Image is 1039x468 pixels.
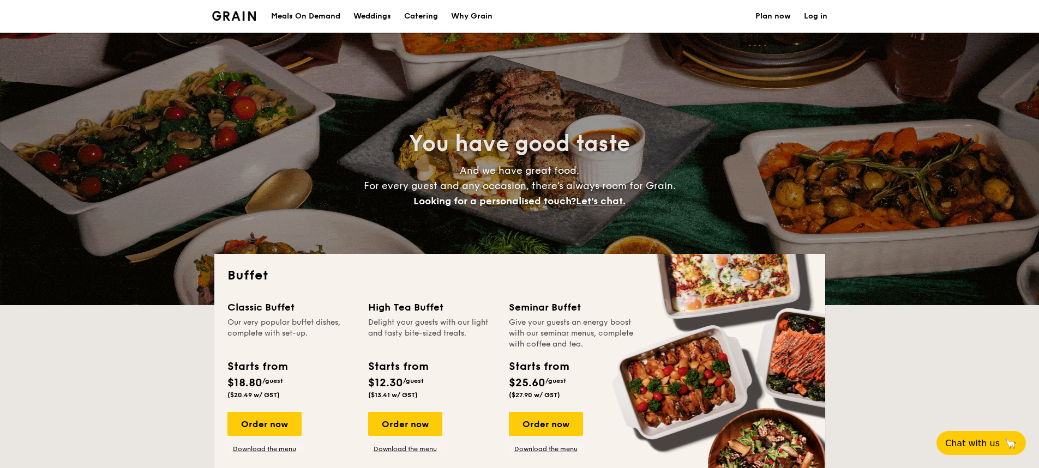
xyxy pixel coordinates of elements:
h2: Buffet [227,267,812,284]
span: $25.60 [509,376,545,390]
button: Chat with us🦙 [936,431,1026,455]
div: Starts from [227,358,287,375]
span: Looking for a personalised touch? [413,195,576,207]
span: ($13.41 w/ GST) [368,391,418,399]
div: Starts from [509,358,568,375]
a: Logotype [212,11,256,21]
div: Starts from [368,358,428,375]
span: Chat with us [945,438,1000,448]
span: 🦙 [1004,437,1017,449]
div: Order now [227,412,302,436]
span: ($20.49 w/ GST) [227,391,280,399]
span: ($27.90 w/ GST) [509,391,560,399]
img: Grain [212,11,256,21]
div: Give your guests an energy boost with our seminar menus, complete with coffee and tea. [509,317,636,350]
div: Our very popular buffet dishes, complete with set-up. [227,317,355,350]
a: Download the menu [509,445,583,453]
span: You have good taste [409,131,630,157]
div: Classic Buffet [227,300,355,315]
span: And we have great food. For every guest and any occasion, there’s always room for Grain. [364,165,676,207]
span: /guest [262,377,283,385]
div: Order now [368,412,442,436]
div: Seminar Buffet [509,300,636,315]
span: $12.30 [368,376,403,390]
div: Delight your guests with our light and tasty bite-sized treats. [368,317,496,350]
span: $18.80 [227,376,262,390]
span: /guest [545,377,566,385]
div: High Tea Buffet [368,300,496,315]
span: Let's chat. [576,195,626,207]
a: Download the menu [368,445,442,453]
div: Order now [509,412,583,436]
span: /guest [403,377,424,385]
a: Download the menu [227,445,302,453]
